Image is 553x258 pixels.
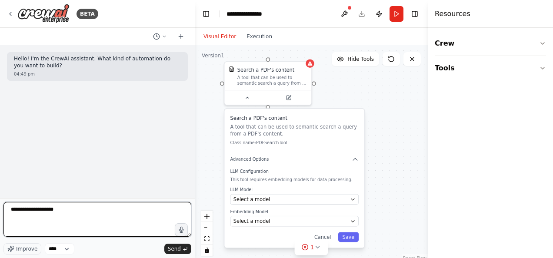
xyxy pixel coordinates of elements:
button: fit view [201,233,213,245]
nav: breadcrumb [227,10,270,18]
span: Hide Tools [347,56,374,63]
div: 04:49 pm [14,71,181,77]
span: Select a model [233,218,270,225]
button: Start a new chat [174,31,188,42]
span: Send [168,245,181,252]
button: Crew [435,31,546,56]
h3: Search a PDF's content [230,115,359,122]
button: Advanced Options [230,156,359,163]
p: A tool that can be used to semantic search a query from a PDF's content. [230,123,359,137]
h4: Resources [435,9,470,19]
button: Send [164,244,191,254]
label: LLM Model [230,187,359,192]
label: Embedding Model [230,209,359,215]
button: Visual Editor [198,31,241,42]
button: Select a model [230,216,359,226]
button: Select a model [230,194,359,205]
div: React Flow controls [201,211,213,256]
button: Improve [3,243,41,255]
p: Class name: PDFSearchTool [230,140,359,146]
button: Save [338,232,359,242]
div: A tool that can be used to semantic search a query from a PDF's content. [237,75,307,86]
button: zoom in [201,211,213,222]
p: Hello! I'm the CrewAI assistant. What kind of automation do you want to build? [14,56,181,69]
span: 1 [310,243,314,251]
p: This tool requires embedding models for data processing. [230,177,359,183]
button: Hide Tools [332,52,379,66]
button: Tools [435,56,546,80]
button: Cancel [310,232,335,242]
label: LLM Configuration [230,169,359,174]
span: Improve [16,245,37,252]
button: Hide right sidebar [409,8,421,20]
button: Hide left sidebar [200,8,212,20]
button: Execution [241,31,277,42]
span: Advanced Options [230,157,269,162]
button: toggle interactivity [201,245,213,256]
button: 1 [295,239,328,255]
img: PDFSearchTool [229,66,234,72]
button: Open in side panel [269,93,309,102]
div: Version 1 [202,52,224,59]
button: zoom out [201,222,213,233]
button: Switch to previous chat [150,31,170,42]
button: Click to speak your automation idea [175,223,188,236]
div: Search a PDF's content [237,66,295,73]
img: Logo [17,4,70,23]
span: Select a model [233,196,270,203]
div: BETA [77,9,98,19]
div: PDFSearchToolSearch a PDF's contentA tool that can be used to semantic search a query from a PDF'... [224,61,312,106]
